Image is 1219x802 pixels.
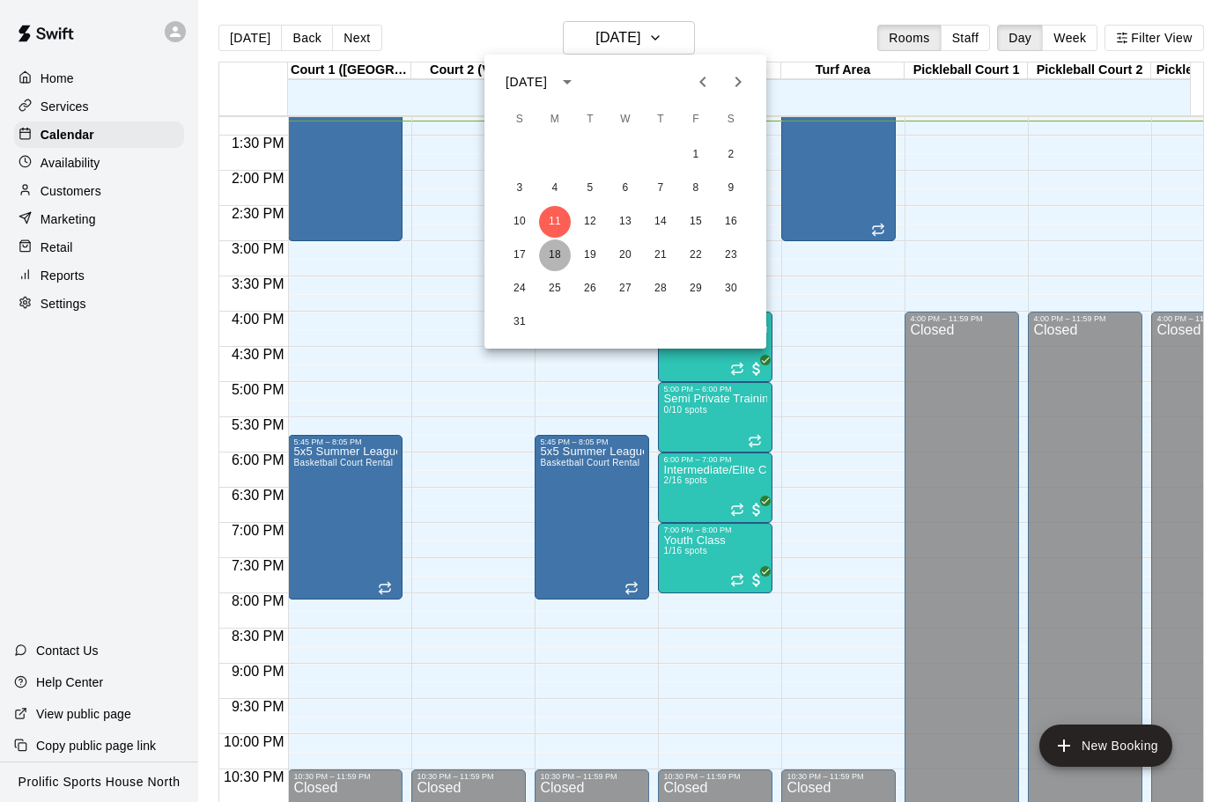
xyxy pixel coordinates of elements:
[720,64,756,99] button: Next month
[680,102,712,137] span: Friday
[680,273,712,305] button: 29
[504,239,536,271] button: 17
[680,173,712,204] button: 8
[539,273,571,305] button: 25
[574,273,606,305] button: 26
[504,102,536,137] span: Sunday
[680,239,712,271] button: 22
[504,273,536,305] button: 24
[609,239,641,271] button: 20
[715,239,747,271] button: 23
[504,206,536,238] button: 10
[609,102,641,137] span: Wednesday
[685,64,720,99] button: Previous month
[539,239,571,271] button: 18
[715,173,747,204] button: 9
[609,206,641,238] button: 13
[645,273,676,305] button: 28
[680,206,712,238] button: 15
[645,239,676,271] button: 21
[504,306,536,338] button: 31
[680,139,712,171] button: 1
[574,239,606,271] button: 19
[715,139,747,171] button: 2
[506,73,547,92] div: [DATE]
[609,273,641,305] button: 27
[715,273,747,305] button: 30
[539,102,571,137] span: Monday
[609,173,641,204] button: 6
[645,206,676,238] button: 14
[715,102,747,137] span: Saturday
[715,206,747,238] button: 16
[574,102,606,137] span: Tuesday
[539,173,571,204] button: 4
[552,67,582,97] button: calendar view is open, switch to year view
[504,173,536,204] button: 3
[574,173,606,204] button: 5
[574,206,606,238] button: 12
[539,206,571,238] button: 11
[645,102,676,137] span: Thursday
[645,173,676,204] button: 7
